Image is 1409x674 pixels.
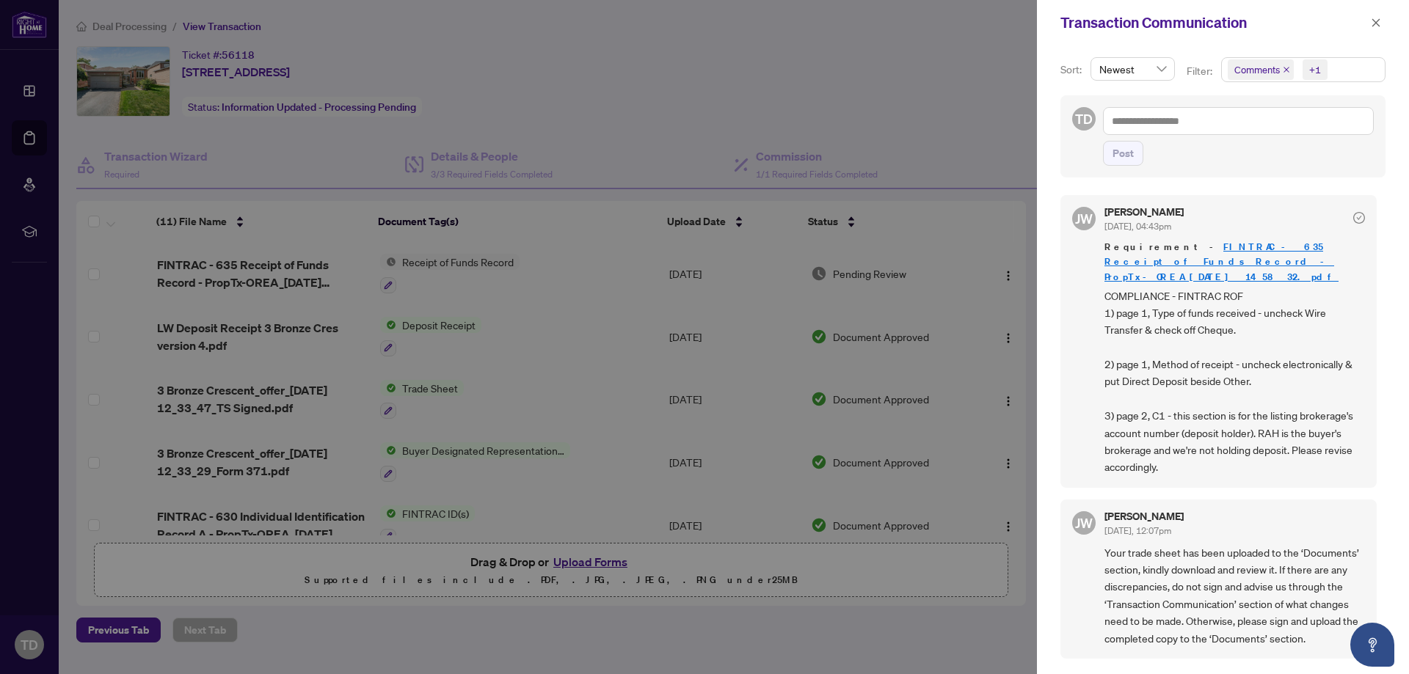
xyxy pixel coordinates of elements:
span: JW [1075,208,1093,229]
button: Post [1103,141,1143,166]
span: Your trade sheet has been uploaded to the ‘Documents’ section, kindly download and review it. If ... [1104,544,1365,647]
div: +1 [1309,62,1321,77]
span: [DATE], 04:43pm [1104,221,1171,232]
p: Filter: [1187,63,1215,79]
span: close [1371,18,1381,28]
span: Newest [1099,58,1166,80]
span: Requirement - [1104,240,1365,284]
span: Comments [1234,62,1280,77]
span: JW [1075,513,1093,533]
span: COMPLIANCE - FINTRAC ROF 1) page 1, Type of funds received - uncheck Wire Transfer & check off Ch... [1104,287,1365,476]
span: close [1283,66,1290,73]
span: check-circle [1353,212,1365,224]
h5: [PERSON_NAME] [1104,207,1184,217]
button: Open asap [1350,623,1394,667]
span: TD [1075,109,1093,129]
a: FINTRAC - 635 Receipt of Funds Record - PropTx-OREA_[DATE] 14_58_32.pdf [1104,241,1339,282]
h5: [PERSON_NAME] [1104,511,1184,521]
span: Comments [1228,59,1294,80]
span: [DATE], 12:07pm [1104,525,1171,536]
p: Sort: [1060,62,1085,78]
div: Transaction Communication [1060,12,1366,34]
